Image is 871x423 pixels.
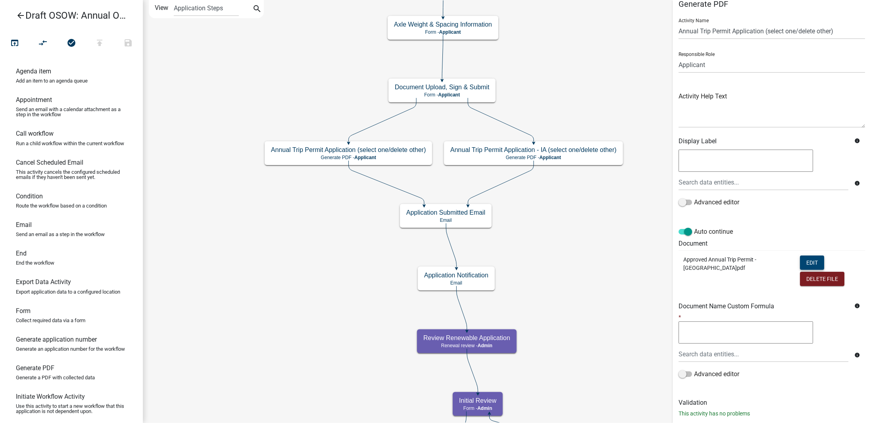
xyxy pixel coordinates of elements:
[679,410,865,418] p: This activity has no problems
[271,146,426,154] h5: Annual Trip Permit Application (select one/delete other)
[854,181,860,186] i: info
[251,3,263,16] button: search
[679,302,848,310] h6: Document Name Custom Formula
[16,278,71,286] h6: Export Data Activity
[16,260,54,265] p: End the workflow
[424,280,488,286] p: Email
[406,217,485,223] p: Email
[16,393,85,400] h6: Initiate Workflow Activity
[10,38,19,49] i: open_in_browser
[679,198,739,207] label: Advanced editor
[95,38,104,49] i: publish
[16,346,125,352] p: Generate an application number for the workflow
[424,271,488,279] h5: Application Notification
[478,343,492,348] span: Admin
[16,130,54,137] h6: Call workflow
[16,203,107,208] p: Route the workflow based on a condition
[6,6,130,25] a: Draft OSOW: Annual Oversize/Overweight Trip Permit
[16,232,105,237] p: Send an email as a step in the workflow
[16,318,85,323] p: Collect required data via a form
[539,155,561,160] span: Applicant
[406,209,485,216] h5: Application Submitted Email
[123,38,133,49] i: save
[439,29,461,35] span: Applicant
[38,38,48,49] i: compare_arrows
[854,352,860,358] i: info
[395,83,489,91] h5: Document Upload, Sign & Submit
[800,256,824,270] button: Edit
[679,346,848,362] input: Search data entities...
[16,159,83,166] h6: Cancel Scheduled Email
[16,307,31,315] h6: Form
[683,256,790,272] p: Approved Annual Trip Permit - [GEOGRAPHIC_DATA]pdf
[16,375,95,380] p: Generate a PDF with collected data
[450,146,617,154] h5: Annual Trip Permit Application - IA (select one/delete other)
[679,369,739,379] label: Advanced editor
[450,155,617,160] p: Generate PDF -
[16,78,88,83] p: Add an item to an agenda queue
[438,92,460,98] span: Applicant
[252,4,262,15] i: search
[477,406,492,411] span: Admin
[395,92,489,98] p: Form -
[16,107,127,117] p: Send an email with a calendar attachment as a step in the workflow
[16,141,124,146] p: Run a child workflow within the current workflow
[16,336,97,343] h6: Generate application number
[57,35,86,52] button: No problems
[16,221,32,229] h6: Email
[85,35,114,52] button: Publish
[679,174,848,190] input: Search data entities...
[67,38,76,49] i: check_circle
[29,35,57,52] button: Auto Layout
[679,227,733,236] label: Auto continue
[0,35,142,54] div: Workflow actions
[679,137,848,145] h6: Display Label
[16,250,27,257] h6: End
[423,343,510,348] p: Renewal review -
[16,404,127,414] p: Use this activity to start a new workflow that this application is not dependent upon.
[459,397,496,404] h5: Initial Review
[394,21,492,28] h5: Axle Weight & Spacing Information
[0,35,29,52] button: Test Workflow
[271,155,426,160] p: Generate PDF -
[16,192,43,200] h6: Condition
[423,334,510,342] h5: Review Renewable Application
[354,155,376,160] span: Applicant
[16,96,52,104] h6: Appointment
[16,364,54,372] h6: Generate PDF
[16,67,51,75] h6: Agenda item
[854,303,860,309] i: info
[800,272,844,286] button: Delete File
[679,399,865,406] h6: Validation
[679,240,865,247] h6: Document
[16,11,25,22] i: arrow_back
[459,406,496,411] p: Form -
[16,289,120,294] p: Export application data to a configured location
[114,35,142,52] button: Save
[16,169,127,180] p: This activity cancels the configured scheduled emails if they haven't been sent yet.
[394,29,492,35] p: Form -
[854,138,860,144] i: info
